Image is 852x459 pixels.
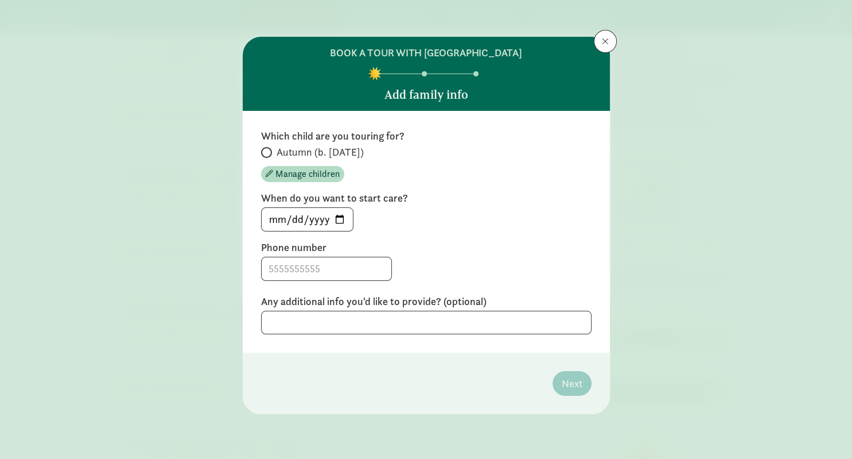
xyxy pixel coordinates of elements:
label: Which child are you touring for? [261,129,592,143]
span: Manage children [275,167,340,181]
h5: Add family info [384,88,468,102]
label: When do you want to start care? [261,191,592,205]
label: Any additional info you'd like to provide? (optional) [261,295,592,308]
h6: BOOK A TOUR WITH [GEOGRAPHIC_DATA] [330,46,522,60]
span: Autumn (b. [DATE]) [277,145,364,159]
label: Phone number [261,241,592,254]
button: Next [553,371,592,396]
span: Next [562,376,582,391]
button: Manage children [261,166,344,182]
input: 5555555555 [262,257,391,280]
